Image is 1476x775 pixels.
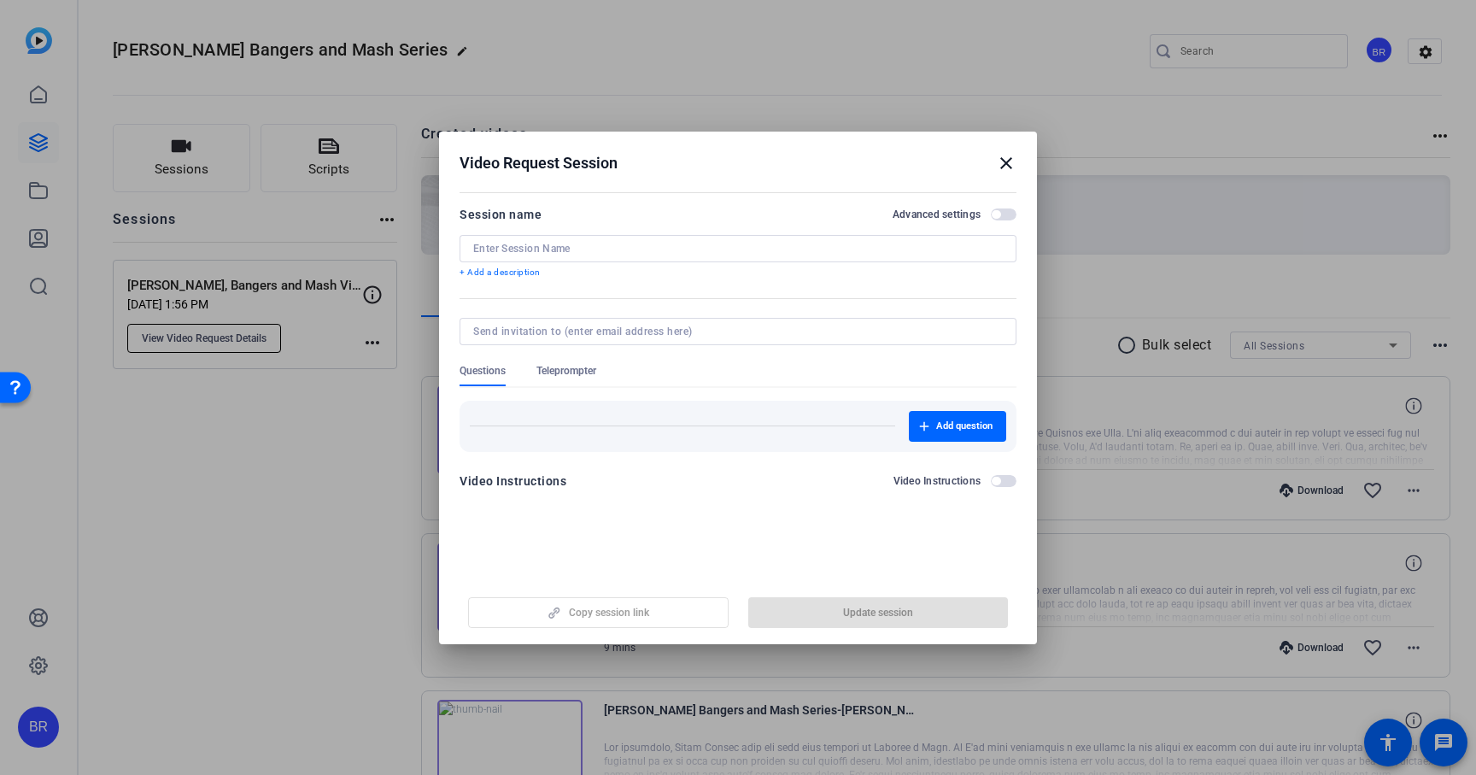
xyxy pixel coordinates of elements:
[893,474,981,488] h2: Video Instructions
[996,153,1016,173] mat-icon: close
[460,153,1016,173] div: Video Request Session
[473,325,996,338] input: Send invitation to (enter email address here)
[460,471,566,491] div: Video Instructions
[460,364,506,378] span: Questions
[460,204,542,225] div: Session name
[936,420,993,433] span: Add question
[893,208,981,221] h2: Advanced settings
[536,364,596,378] span: Teleprompter
[909,411,1006,442] button: Add question
[473,242,1003,255] input: Enter Session Name
[460,266,1016,279] p: + Add a description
